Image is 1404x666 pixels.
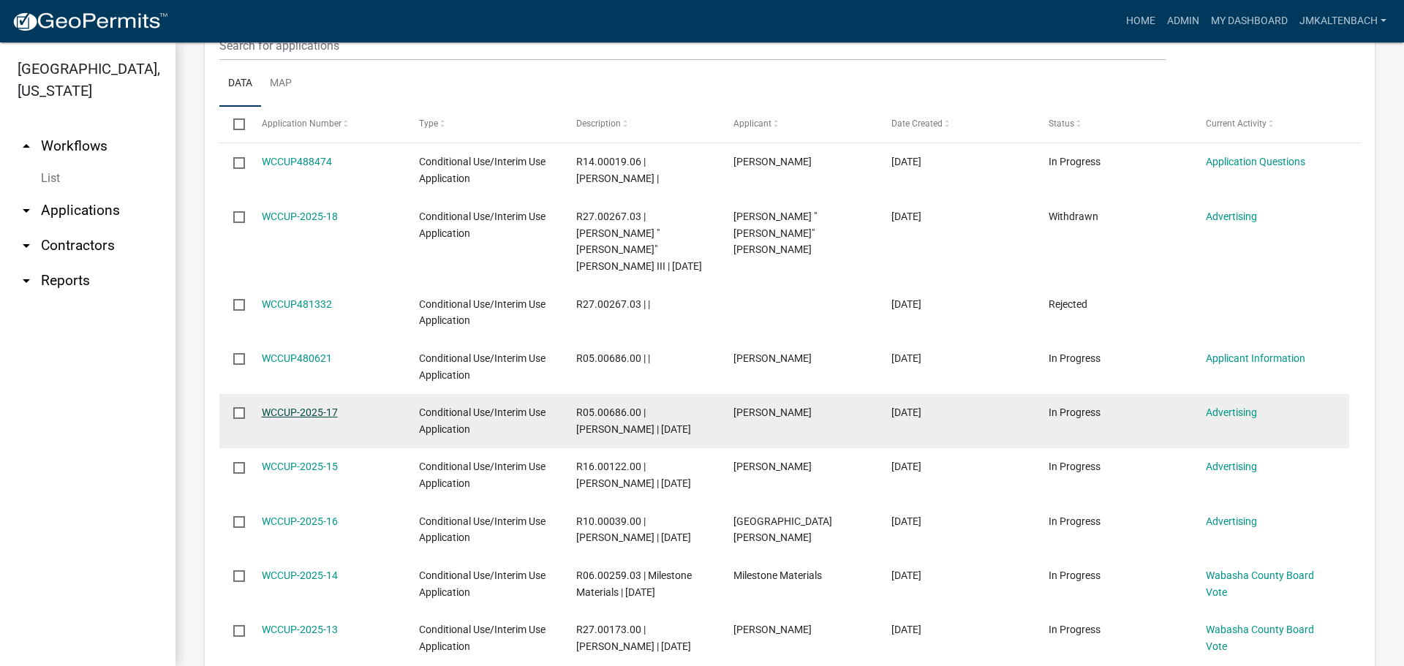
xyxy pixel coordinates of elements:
a: Admin [1161,7,1205,35]
span: Conditional Use/Interim Use Application [419,298,546,327]
a: Advertising [1206,406,1257,418]
datatable-header-cell: Current Activity [1192,107,1349,142]
span: In Progress [1049,624,1101,635]
a: My Dashboard [1205,7,1294,35]
a: WCCUP-2025-13 [262,624,338,635]
span: Applicant [733,118,771,129]
a: WCCUP-2025-17 [262,406,338,418]
span: Conditional Use/Interim Use Application [419,461,546,489]
span: 09/15/2025 [891,406,921,418]
span: Conditional Use/Interim Use Application [419,569,546,598]
span: R27.00267.03 | | [576,298,650,310]
a: WCCUP-2025-15 [262,461,338,472]
span: Withdrawn [1049,211,1098,222]
i: arrow_drop_down [18,237,35,254]
datatable-header-cell: Application Number [247,107,404,142]
span: R27.00173.00 | Brandon Van Asten | 08/12/2025 [576,624,691,652]
span: West Newton Colony [733,515,832,544]
i: arrow_drop_down [18,202,35,219]
a: Wabasha County Board Vote [1206,569,1314,598]
span: Date Created [891,118,943,129]
span: R05.00686.00 | | [576,352,650,364]
span: 08/20/2025 [891,569,921,581]
a: WCCUP-2025-14 [262,569,338,581]
a: WCCUP-2025-16 [262,515,338,527]
span: John "Lee" Schweisberger III [733,211,817,256]
span: Type [419,118,438,129]
span: Braeden DuMond [733,156,812,167]
span: 09/21/2025 [891,211,921,222]
datatable-header-cell: Select [219,107,247,142]
span: In Progress [1049,569,1101,581]
span: R27.00267.03 | John "Lee" Schweisberger III | 09/22/2025 [576,211,702,272]
span: R16.00122.00 | Roger Dykes | 09/15/2025 [576,461,691,489]
a: WCCUP488474 [262,156,332,167]
span: 09/15/2025 [891,461,921,472]
span: Conditional Use/Interim Use Application [419,515,546,544]
span: Status [1049,118,1074,129]
span: Amanda R Caturia [733,406,812,418]
span: R05.00686.00 | Amanda Rose Caturia | 09/18/2025 [576,406,691,435]
span: 09/18/2025 [891,352,921,364]
span: Description [576,118,621,129]
span: Conditional Use/Interim Use Application [419,406,546,435]
span: Rejected [1049,298,1087,310]
a: Home [1120,7,1161,35]
span: 08/10/2025 [891,624,921,635]
span: In Progress [1049,352,1101,364]
a: Wabasha County Board Vote [1206,624,1314,652]
datatable-header-cell: Status [1035,107,1192,142]
span: In Progress [1049,461,1101,472]
span: Application Number [262,118,341,129]
span: Conditional Use/Interim Use Application [419,156,546,184]
datatable-header-cell: Date Created [877,107,1034,142]
input: Search for applications [219,31,1166,61]
span: R14.00019.06 | Braeden DuMond | [576,156,659,184]
span: R10.00039.00 | Nathan Hoffman | 09/17/2025 [576,515,691,544]
a: Data [219,61,261,107]
span: Milestone Materials [733,569,822,581]
span: In Progress [1049,406,1101,418]
a: Application Questions [1206,156,1305,167]
a: Applicant Information [1206,352,1305,364]
span: R06.00259.03 | Milestone Materials | 08/20/2025 [576,569,692,598]
a: Advertising [1206,461,1257,472]
a: Map [261,61,301,107]
span: 09/19/2025 [891,298,921,310]
i: arrow_drop_down [18,272,35,290]
a: WCCUP-2025-18 [262,211,338,222]
a: jmkaltenbach [1294,7,1392,35]
span: 09/04/2025 [891,515,921,527]
span: Roger Dykes [733,461,812,472]
span: 10/06/2025 [891,156,921,167]
span: Conditional Use/Interim Use Application [419,352,546,381]
datatable-header-cell: Description [562,107,720,142]
span: Conditional Use/Interim Use Application [419,624,546,652]
span: Amanda R Caturia [733,352,812,364]
datatable-header-cell: Applicant [720,107,877,142]
span: In Progress [1049,515,1101,527]
span: Brandon [733,624,812,635]
i: arrow_drop_up [18,137,35,155]
span: Current Activity [1206,118,1267,129]
span: Conditional Use/Interim Use Application [419,211,546,239]
span: In Progress [1049,156,1101,167]
datatable-header-cell: Type [405,107,562,142]
a: Advertising [1206,515,1257,527]
a: Advertising [1206,211,1257,222]
a: WCCUP480621 [262,352,332,364]
a: WCCUP481332 [262,298,332,310]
